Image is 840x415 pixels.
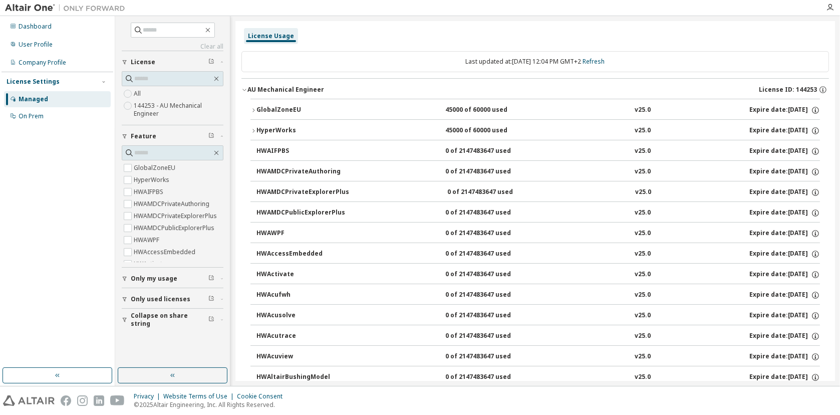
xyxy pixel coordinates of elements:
img: Altair One [5,3,130,13]
div: 0 of 2147483647 used [445,147,535,156]
button: HWAMDCPrivateExplorerPlus0 of 2147483647 usedv25.0Expire date:[DATE] [256,181,820,203]
span: Only used licenses [131,295,190,303]
div: v25.0 [635,147,651,156]
button: GlobalZoneEU45000 of 60000 usedv25.0Expire date:[DATE] [250,99,820,121]
div: HWAMDCPublicExplorerPlus [256,209,347,218]
div: Expire date: [DATE] [749,167,820,176]
a: Refresh [583,57,605,66]
div: HWActivate [256,270,347,279]
div: v25.0 [635,250,651,259]
div: HWAWPF [256,229,347,238]
p: © 2025 Altair Engineering, Inc. All Rights Reserved. [134,400,289,409]
button: HWActivate0 of 2147483647 usedv25.0Expire date:[DATE] [256,264,820,286]
button: HWAMDCPrivateAuthoring0 of 2147483647 usedv25.0Expire date:[DATE] [256,161,820,183]
span: Clear filter [208,316,214,324]
div: v25.0 [635,373,651,382]
label: HWAMDCPrivateExplorerPlus [134,210,219,222]
div: Expire date: [DATE] [749,188,820,197]
div: 0 of 2147483647 used [447,188,537,197]
div: On Prem [19,112,44,120]
div: v25.0 [635,167,651,176]
div: Expire date: [DATE] [749,209,820,218]
label: 144253 - AU Mechanical Engineer [134,100,223,120]
div: HWAccessEmbedded [256,250,347,259]
img: linkedin.svg [94,395,104,406]
div: v25.0 [635,209,651,218]
button: Collapse on share string [122,309,223,331]
button: Only my usage [122,268,223,290]
div: 0 of 2147483647 used [445,332,535,341]
div: Expire date: [DATE] [749,352,820,361]
div: 45000 of 60000 used [445,126,535,135]
button: Only used licenses [122,288,223,310]
span: License [131,58,155,66]
div: License Usage [248,32,294,40]
div: Expire date: [DATE] [749,229,820,238]
div: v25.0 [635,332,651,341]
div: 45000 of 60000 used [445,106,535,115]
button: HWAccessEmbedded0 of 2147483647 usedv25.0Expire date:[DATE] [256,243,820,265]
div: Expire date: [DATE] [749,147,820,156]
div: v25.0 [635,291,651,300]
button: AU Mechanical EngineerLicense ID: 144253 [241,79,829,101]
div: 0 of 2147483647 used [445,352,535,361]
div: Website Terms of Use [163,392,237,400]
img: facebook.svg [61,395,71,406]
button: HWAWPF0 of 2147483647 usedv25.0Expire date:[DATE] [256,223,820,245]
div: v25.0 [635,188,651,197]
div: 0 of 2147483647 used [445,291,535,300]
div: HWAcusolve [256,311,347,320]
div: GlobalZoneEU [256,106,347,115]
div: Company Profile [19,59,66,67]
div: 0 of 2147483647 used [445,229,535,238]
label: GlobalZoneEU [134,162,177,174]
div: Expire date: [DATE] [749,270,820,279]
img: altair_logo.svg [3,395,55,406]
button: License [122,51,223,73]
div: Expire date: [DATE] [749,106,820,115]
div: Expire date: [DATE] [749,311,820,320]
div: HyperWorks [256,126,347,135]
button: HWAcufwh0 of 2147483647 usedv25.0Expire date:[DATE] [256,284,820,306]
span: Collapse on share string [131,312,208,328]
span: Clear filter [208,295,214,303]
button: HyperWorks45000 of 60000 usedv25.0Expire date:[DATE] [250,120,820,142]
button: HWAIFPBS0 of 2147483647 usedv25.0Expire date:[DATE] [256,140,820,162]
div: HWAcuview [256,352,347,361]
label: HWAWPF [134,234,161,246]
button: HWAcuview0 of 2147483647 usedv25.0Expire date:[DATE] [256,346,820,368]
div: HWAltairBushingModel [256,373,347,382]
label: HWActivate [134,258,168,270]
span: Clear filter [208,58,214,66]
span: License ID: 144253 [759,86,817,94]
label: All [134,88,143,100]
div: 0 of 2147483647 used [445,311,535,320]
img: instagram.svg [77,395,88,406]
label: HWAMDCPrivateAuthoring [134,198,211,210]
div: v25.0 [635,270,651,279]
div: 0 of 2147483647 used [445,373,535,382]
div: Expire date: [DATE] [749,373,820,382]
div: HWAcutrace [256,332,347,341]
div: v25.0 [635,352,651,361]
div: Expire date: [DATE] [749,332,820,341]
label: HWAccessEmbedded [134,246,197,258]
label: HyperWorks [134,174,171,186]
div: Cookie Consent [237,392,289,400]
div: HWAMDCPrivateAuthoring [256,167,347,176]
div: 0 of 2147483647 used [445,270,535,279]
span: Clear filter [208,275,214,283]
div: HWAcufwh [256,291,347,300]
div: 0 of 2147483647 used [445,167,535,176]
div: Expire date: [DATE] [749,250,820,259]
button: HWAltairBushingModel0 of 2147483647 usedv25.0Expire date:[DATE] [256,366,820,388]
div: User Profile [19,41,53,49]
div: v25.0 [635,106,651,115]
div: v25.0 [635,311,651,320]
div: HWAMDCPrivateExplorerPlus [256,188,349,197]
div: Last updated at: [DATE] 12:04 PM GMT+2 [241,51,829,72]
div: Privacy [134,392,163,400]
div: Expire date: [DATE] [749,126,820,135]
span: Only my usage [131,275,177,283]
div: Expire date: [DATE] [749,291,820,300]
